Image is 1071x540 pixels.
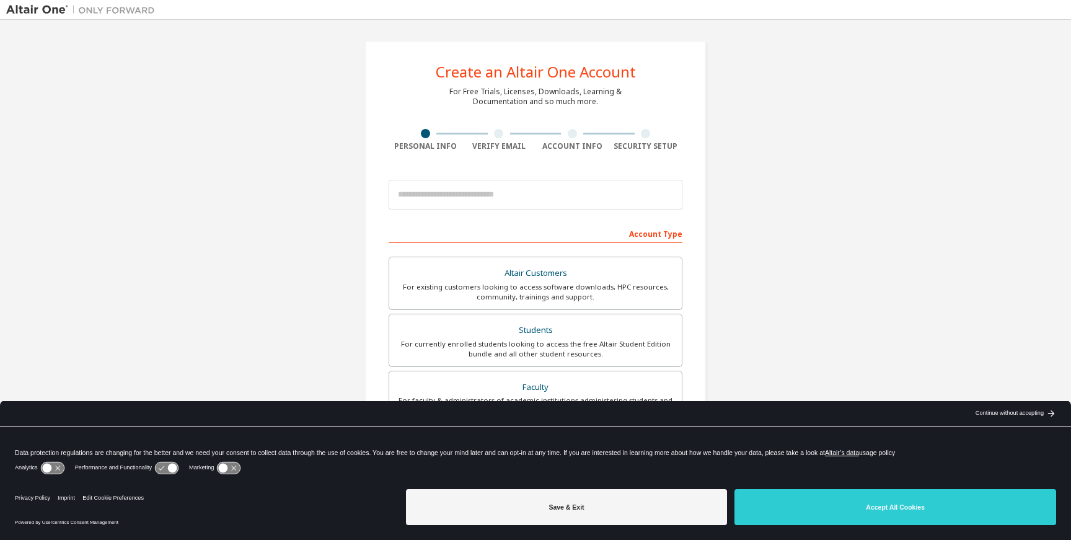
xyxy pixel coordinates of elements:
[449,87,622,107] div: For Free Trials, Licenses, Downloads, Learning & Documentation and so much more.
[397,339,674,359] div: For currently enrolled students looking to access the free Altair Student Edition bundle and all ...
[397,379,674,396] div: Faculty
[6,4,161,16] img: Altair One
[535,141,609,151] div: Account Info
[397,322,674,339] div: Students
[609,141,683,151] div: Security Setup
[462,141,536,151] div: Verify Email
[436,64,636,79] div: Create an Altair One Account
[389,223,682,243] div: Account Type
[389,141,462,151] div: Personal Info
[397,265,674,282] div: Altair Customers
[397,396,674,415] div: For faculty & administrators of academic institutions administering students and accessing softwa...
[397,282,674,302] div: For existing customers looking to access software downloads, HPC resources, community, trainings ...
